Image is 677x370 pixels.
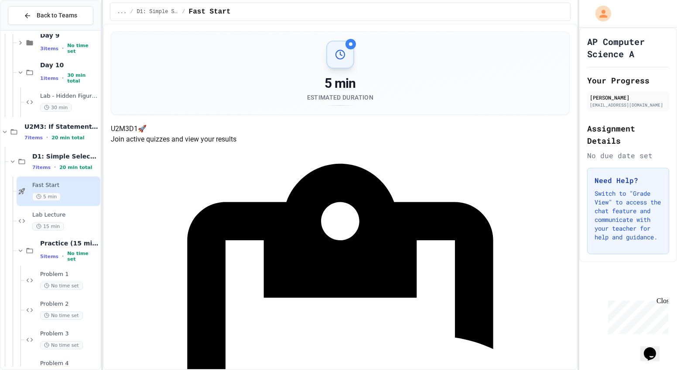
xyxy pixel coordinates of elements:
span: 5 min [32,193,61,201]
iframe: chat widget [605,297,668,334]
span: / [130,8,133,15]
span: No time set [40,282,83,290]
span: 7 items [24,135,43,141]
p: Join active quizzes and view your results [111,134,570,145]
span: 5 items [40,254,58,259]
span: 3 items [40,46,58,52]
h3: Need Help? [595,175,662,186]
h1: AP Computer Science A [587,35,669,60]
span: D1: Simple Selection [32,152,99,160]
span: Problem 2 [40,301,99,308]
span: No time set [67,251,98,262]
span: 30 min total [67,73,98,84]
div: My Account [586,3,613,24]
div: [PERSON_NAME] [590,93,667,101]
span: • [62,45,64,52]
div: Chat with us now!Close [3,3,60,55]
span: 1 items [40,76,58,81]
div: Estimated Duration [307,93,373,102]
span: Lab Lecture [32,211,99,219]
span: • [62,75,64,82]
span: • [46,134,48,141]
span: 20 min total [59,165,92,170]
span: 7 items [32,165,51,170]
h2: Assignment Details [587,122,669,147]
span: U2M3: If Statements & Control Flow [24,123,99,131]
span: Back to Teams [37,11,77,20]
div: 5 min [307,76,373,91]
span: D1: Simple Selection [137,8,178,15]
span: Lab - Hidden Figures: Orbital Velocity Calculator [40,93,99,100]
button: Back to Teams [8,6,93,25]
span: No time set [40,311,83,320]
h4: U2M3D1 🚀 [111,124,570,134]
span: 15 min [32,222,64,231]
span: Day 10 [40,61,99,69]
span: • [62,253,64,260]
span: Fast Start [189,7,231,17]
span: Problem 4 [40,360,99,367]
div: [EMAIL_ADDRESS][DOMAIN_NAME] [590,102,667,108]
span: No time set [67,43,98,54]
span: / [182,8,185,15]
p: Switch to "Grade View" to access the chat feature and communicate with your teacher for help and ... [595,189,662,242]
span: 30 min [40,104,72,112]
span: Fast Start [32,182,99,189]
span: Practice (15 mins) [40,239,99,247]
div: No due date set [587,150,669,161]
span: Day 9 [40,31,99,39]
iframe: chat widget [640,335,668,361]
span: Problem 1 [40,271,99,278]
span: • [54,164,56,171]
h2: Your Progress [587,74,669,86]
span: 20 min total [51,135,84,141]
span: ... [117,8,127,15]
span: Problem 3 [40,330,99,338]
span: No time set [40,341,83,349]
